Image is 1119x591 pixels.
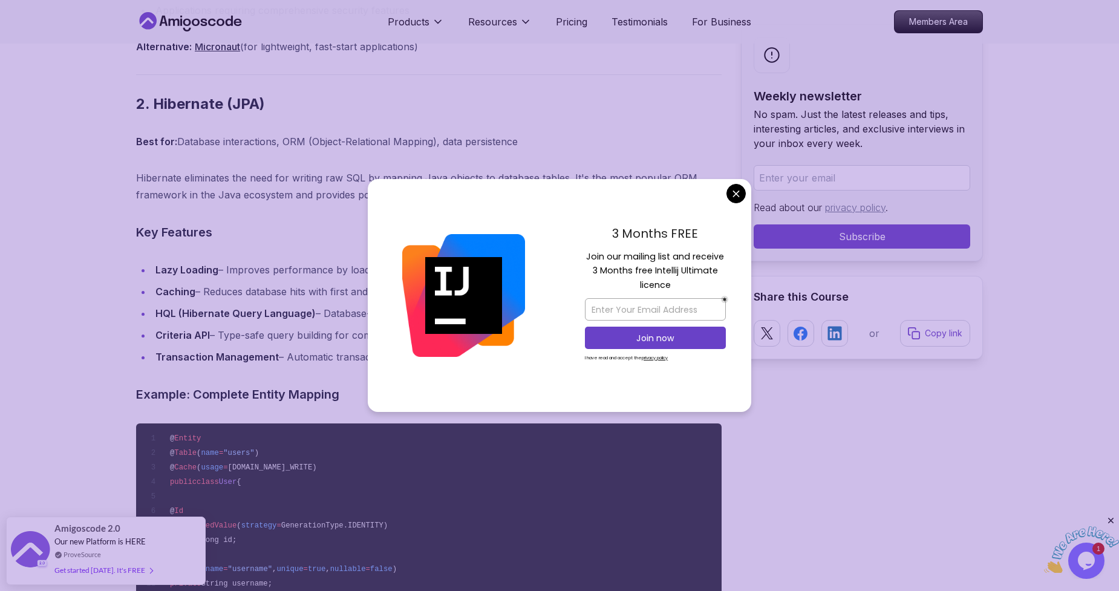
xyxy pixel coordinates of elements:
[136,223,722,242] h3: Key Features
[612,15,668,29] a: Testimonials
[174,507,183,515] span: Id
[556,15,587,29] a: Pricing
[155,351,279,363] strong: Transaction Management
[754,165,970,191] input: Enter your email
[754,88,970,105] h2: Weekly newsletter
[174,434,201,443] span: Entity
[825,201,886,214] a: privacy policy
[223,565,227,573] span: =
[276,565,303,573] span: unique
[206,565,223,573] span: name
[195,41,240,53] a: Micronaut
[219,478,237,486] span: User
[330,565,366,573] span: nullable
[468,15,532,39] button: Resources
[895,11,982,33] p: Members Area
[237,521,241,530] span: (
[900,320,970,347] button: Copy link
[197,463,201,472] span: (
[276,521,281,530] span: =
[393,565,397,573] span: )
[54,537,146,546] span: Our new Platform is HERE
[304,565,308,573] span: =
[155,329,210,341] strong: Criteria API
[170,434,174,443] span: @
[54,563,152,577] div: Get started [DATE]. It's FREE
[170,463,174,472] span: @
[152,261,722,278] li: – Improves performance by loading data only when needed, reducing memory usage.
[228,463,317,472] span: [DOMAIN_NAME]_WRITE)
[692,15,751,29] a: For Business
[170,478,197,486] span: public
[388,15,429,29] p: Products
[366,565,370,573] span: =
[1044,515,1119,573] iframe: chat widget
[152,283,722,300] li: – Reduces database hits with first and second-level caches, significantly improving performance.
[754,107,970,151] p: No spam. Just the latest releases and tips, interesting articles, and exclusive interviews in you...
[754,289,970,305] h2: Share this Course
[255,449,259,457] span: )
[281,521,388,530] span: GenerationType.IDENTITY)
[170,507,174,515] span: @
[197,449,201,457] span: (
[136,94,722,114] h2: 2. Hibernate (JPA)
[136,169,722,203] p: Hibernate eliminates the need for writing raw SQL by mapping Java objects to database tables. It'...
[152,305,722,322] li: – Database-agnostic queries that work across different database systems.
[64,549,101,560] a: ProveSource
[223,449,254,457] span: "users"
[152,348,722,365] li: – Automatic transaction handling with rollback capabilities.
[155,307,316,319] strong: HQL (Hibernate Query Language)
[925,327,962,339] p: Copy link
[152,327,722,344] li: – Type-safe query building for complex dynamic queries.
[136,41,192,53] strong: Alternative:
[241,521,277,530] span: strategy
[468,15,517,29] p: Resources
[219,449,223,457] span: =
[201,580,272,588] span: String username;
[136,133,722,150] p: Database interactions, ORM (Object-Relational Mapping), data persistence
[54,521,120,535] span: Amigoscode 2.0
[308,565,325,573] span: true
[197,478,219,486] span: class
[325,565,330,573] span: ,
[237,478,241,486] span: {
[272,565,276,573] span: ,
[174,463,197,472] span: Cache
[174,449,197,457] span: Table
[754,200,970,215] p: Read about our .
[754,224,970,249] button: Subscribe
[201,463,223,472] span: usage
[136,136,177,148] strong: Best for:
[228,565,273,573] span: "username"
[370,565,393,573] span: false
[201,536,237,544] span: Long id;
[869,326,879,341] p: or
[894,10,983,33] a: Members Area
[223,463,227,472] span: =
[136,38,722,55] p: (for lightweight, fast-start applications)
[170,449,174,457] span: @
[136,385,722,404] h3: Example: Complete Entity Mapping
[388,15,444,39] button: Products
[155,264,218,276] strong: Lazy Loading
[201,449,218,457] span: name
[11,531,50,570] img: provesource social proof notification image
[155,286,195,298] strong: Caching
